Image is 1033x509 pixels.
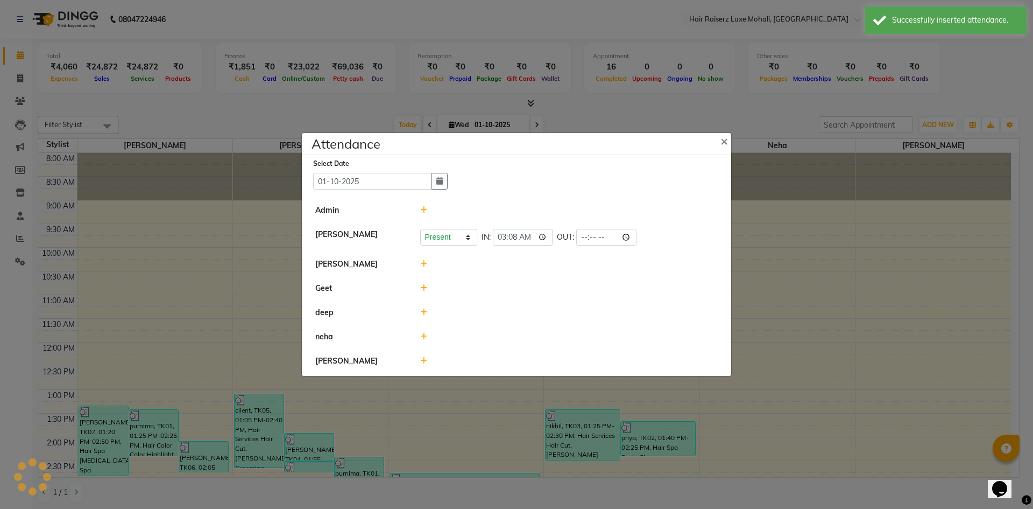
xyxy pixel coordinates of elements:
div: [PERSON_NAME] [307,355,412,367]
button: Close [712,125,739,156]
div: deep [307,307,412,318]
label: Select Date [313,159,349,169]
input: Select date [313,173,432,190]
iframe: chat widget [988,466,1022,498]
span: OUT: [557,232,574,243]
div: neha [307,331,412,343]
span: IN: [482,232,491,243]
h4: Attendance [312,134,380,154]
div: Successfully inserted attendance. [892,15,1018,26]
span: × [720,133,728,149]
div: [PERSON_NAME] [307,229,412,246]
div: [PERSON_NAME] [307,259,412,270]
div: Geet [307,283,412,294]
div: Admin [307,205,412,216]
